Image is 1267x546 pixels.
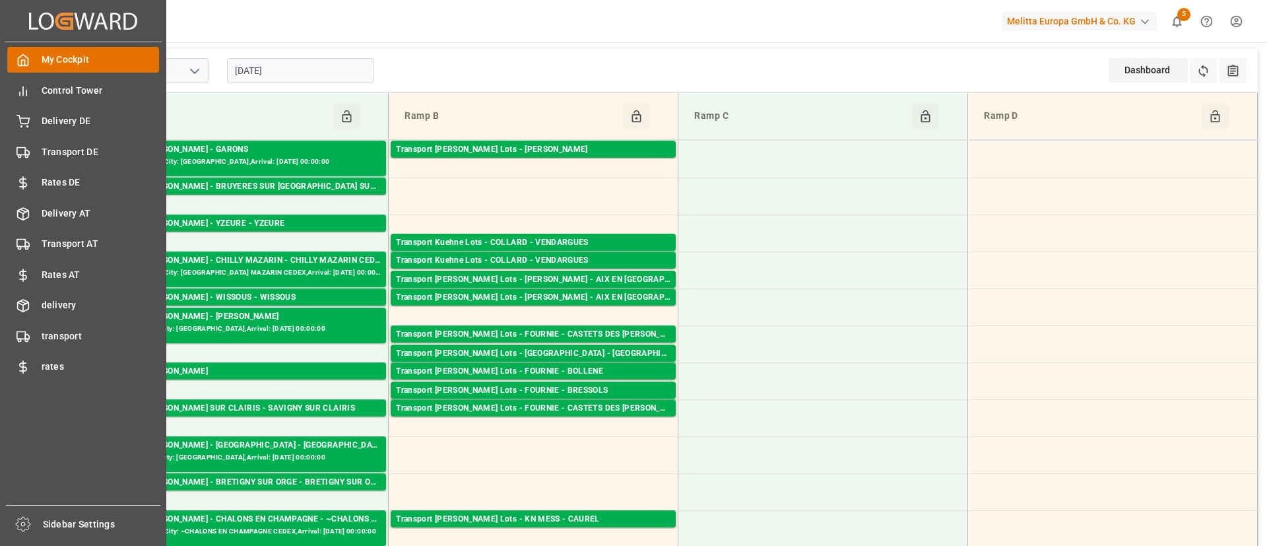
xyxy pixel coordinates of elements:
span: Transport AT [42,237,160,251]
div: Transport [PERSON_NAME] - [GEOGRAPHIC_DATA] - [GEOGRAPHIC_DATA] [106,439,381,452]
div: Pallets: ,TU: 127,City: [GEOGRAPHIC_DATA],Arrival: [DATE] 00:00:00 [106,378,381,390]
div: Pallets: 2,TU: ,City: BOLLENE,Arrival: [DATE] 00:00:00 [396,378,670,390]
div: Pallets: ,TU: 245,City: [GEOGRAPHIC_DATA],Arrival: [DATE] 00:00:00 [106,324,381,335]
div: Transport [PERSON_NAME] Lots - [GEOGRAPHIC_DATA] - [GEOGRAPHIC_DATA] [396,347,670,360]
a: rates [7,354,159,380]
div: Pallets: 5,TU: ,City: WISSOUS,Arrival: [DATE] 00:00:00 [106,304,381,316]
a: My Cockpit [7,47,159,73]
div: Transport [PERSON_NAME] Lots - [PERSON_NAME] - AIX EN [GEOGRAPHIC_DATA] [396,291,670,304]
div: Pallets: ,TU: 168,City: CASTETS DES [PERSON_NAME],Arrival: [DATE] 00:00:00 [396,415,670,427]
div: Pallets: ,TU: 20,City: [GEOGRAPHIC_DATA],Arrival: [DATE] 00:00:00 [396,304,670,316]
div: Pallets: ,TU: 65,City: [GEOGRAPHIC_DATA],Arrival: [DATE] 00:00:00 [396,287,670,298]
div: Pallets: 3,TU: 93,City: [GEOGRAPHIC_DATA],Arrival: [DATE] 00:00:00 [106,230,381,242]
a: Control Tower [7,77,159,103]
div: Pallets: ,TU: 73,City: [GEOGRAPHIC_DATA],Arrival: [DATE] 00:00:00 [106,489,381,500]
span: Delivery AT [42,207,160,221]
div: Ramp C [689,104,912,129]
span: Transport DE [42,145,160,159]
div: Pallets: 1,TU: 84,City: BRESSOLS,Arrival: [DATE] 00:00:00 [396,397,670,409]
button: show 5 new notifications [1162,7,1192,36]
div: Transport [PERSON_NAME] Lots - KN MESS - CAUREL [396,513,670,526]
div: Transport [PERSON_NAME] - YZEURE - YZEURE [106,217,381,230]
div: Melitta Europa GmbH & Co. KG [1002,12,1157,31]
div: Pallets: 1,TU: 537,City: [GEOGRAPHIC_DATA],Arrival: [DATE] 00:00:00 [106,156,381,168]
a: Delivery DE [7,108,159,134]
div: Transport [PERSON_NAME] - WISSOUS - WISSOUS [106,291,381,304]
div: Ramp D [979,104,1202,129]
div: Transport [PERSON_NAME] - BRETIGNY SUR ORGE - BRETIGNY SUR ORGE [106,476,381,489]
div: Pallets: 1,TU: ,City: CASTETS DES [PERSON_NAME],Arrival: [DATE] 00:00:00 [396,341,670,353]
div: Transport [PERSON_NAME] SUR CLAIRIS - SAVIGNY SUR CLAIRIS [106,402,381,415]
div: Transport [PERSON_NAME] Lots - FOURNIE - CASTETS DES [PERSON_NAME] [396,402,670,415]
div: Transport [PERSON_NAME] - CHALONS EN CHAMPAGNE - ~CHALONS EN CHAMPAGNE CEDEX [106,513,381,526]
div: Pallets: 31,TU: 512,City: CARQUEFOU,Arrival: [DATE] 00:00:00 [396,156,670,168]
div: Transport [PERSON_NAME] - CHILLY MAZARIN - CHILLY MAZARIN CEDEX [106,254,381,267]
button: Melitta Europa GmbH & Co. KG [1002,9,1162,34]
a: Delivery AT [7,200,159,226]
div: Pallets: 2,TU: 715,City: ~CHALONS EN CHAMPAGNE CEDEX,Arrival: [DATE] 00:00:00 [106,526,381,537]
div: Transport [PERSON_NAME] Lots - FOURNIE - CASTETS DES [PERSON_NAME] [396,328,670,341]
div: Ramp A [110,104,333,129]
a: Transport DE [7,139,159,164]
div: Pallets: 1,TU: 174,City: [GEOGRAPHIC_DATA],Arrival: [DATE] 00:00:00 [396,360,670,372]
div: Transport [PERSON_NAME] [106,365,381,378]
span: transport [42,329,160,343]
div: Pallets: 16,TU: 192,City: [GEOGRAPHIC_DATA],Arrival: [DATE] 00:00:00 [396,250,670,261]
span: 5 [1177,8,1190,21]
div: Pallets: 1,TU: 30,City: [GEOGRAPHIC_DATA],Arrival: [DATE] 00:00:00 [106,415,381,427]
span: delivery [42,298,160,312]
div: Transport [PERSON_NAME] - GARONS [106,143,381,156]
button: open menu [184,61,204,81]
input: DD-MM-YYYY [227,58,374,83]
span: rates [42,360,160,374]
div: Transport [PERSON_NAME] - [PERSON_NAME] [106,310,381,324]
span: Control Tower [42,84,160,98]
a: transport [7,323,159,349]
a: delivery [7,292,159,318]
div: Transport Kuehne Lots - COLLARD - VENDARGUES [396,254,670,267]
a: Rates AT [7,261,159,287]
div: Pallets: 1,TU: 244,City: [GEOGRAPHIC_DATA],Arrival: [DATE] 00:00:00 [396,526,670,537]
div: Transport [PERSON_NAME] Lots - FOURNIE - BRESSOLS [396,384,670,397]
a: Transport AT [7,231,159,257]
span: Sidebar Settings [43,518,161,531]
div: Pallets: 2,TU: 208,City: [GEOGRAPHIC_DATA] MAZARIN CEDEX,Arrival: [DATE] 00:00:00 [106,267,381,279]
div: Transport [PERSON_NAME] Lots - [PERSON_NAME] - AIX EN [GEOGRAPHIC_DATA] [396,273,670,287]
div: Transport [PERSON_NAME] Lots - [PERSON_NAME] [396,143,670,156]
div: Pallets: ,TU: 377,City: [GEOGRAPHIC_DATA],Arrival: [DATE] 00:00:00 [106,452,381,463]
div: Transport Kuehne Lots - COLLARD - VENDARGUES [396,236,670,250]
div: Pallets: ,TU: 132,City: [GEOGRAPHIC_DATA],Arrival: [DATE] 00:00:00 [106,193,381,205]
span: My Cockpit [42,53,160,67]
span: Rates DE [42,176,160,189]
div: Pallets: 14,TU: 544,City: [GEOGRAPHIC_DATA],Arrival: [DATE] 00:00:00 [396,267,670,279]
a: Rates DE [7,170,159,195]
div: Dashboard [1109,58,1188,83]
button: Help Center [1192,7,1221,36]
div: Ramp B [399,104,622,129]
div: Transport [PERSON_NAME] - BRUYERES SUR [GEOGRAPHIC_DATA] SUR [GEOGRAPHIC_DATA] [106,180,381,193]
span: Rates AT [42,268,160,282]
span: Delivery DE [42,114,160,128]
div: Transport [PERSON_NAME] Lots - FOURNIE - BOLLENE [396,365,670,378]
